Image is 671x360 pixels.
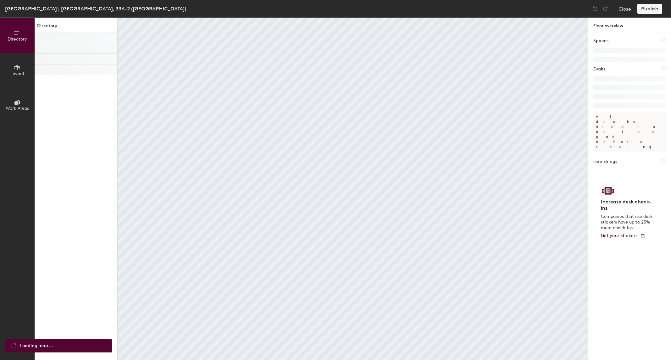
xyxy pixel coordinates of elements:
span: Work Areas [6,106,29,111]
span: Loading map ... [20,342,53,349]
h1: Spaces [593,37,608,44]
a: Get your stickers [601,233,645,239]
h4: Increase desk check-ins [601,199,655,211]
h1: Desks [593,66,605,73]
h1: Furnishings [593,158,617,165]
span: Directory [8,36,27,42]
span: Layout [10,71,25,76]
p: Companies that use desk stickers have up to 25% more check-ins. [601,214,655,231]
h1: Directory [35,23,117,32]
img: Redo [602,6,608,12]
span: Get your stickers [601,233,638,238]
div: [GEOGRAPHIC_DATA] | [GEOGRAPHIC_DATA], 33A-2 ([GEOGRAPHIC_DATA]) [5,5,186,13]
img: Undo [592,6,598,12]
h1: Floor overview [588,18,671,32]
img: Sticker logo [601,186,615,196]
button: Close [618,4,631,14]
p: All desks need to be in a pod before saving [593,112,666,152]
